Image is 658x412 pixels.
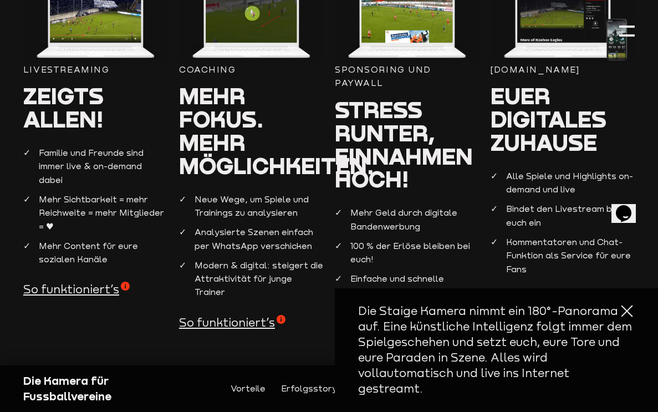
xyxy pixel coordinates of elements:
[179,226,323,253] li: Analysierte Szenen einfach per WhatsApp verschicken
[491,236,635,276] li: Kommentatoren und Chat-Funktion als Service für eure Fans
[23,240,167,267] li: Mehr Content für eure sozialen Kanäle
[491,170,635,197] li: Alle Spiele und Highlights on-demand und live
[23,193,167,233] li: Mehr Sichtbarkeit = mehr Reichweite = mehr Mitglieder = ♥
[611,190,647,223] iframe: chat widget
[335,240,479,267] li: 100 % der Erlöse bleiben bei euch!
[23,146,167,187] li: Familie und Freunde sind immer live & on-demand dabei
[491,82,606,156] span: Euer digitales Zuhause
[23,282,130,297] span: So funktioniert’s
[491,202,635,230] li: Bindet den Livestream bei euch ein
[335,272,479,299] li: Einfache und schnelle Bedienung
[23,63,167,77] div: Livestreaming
[179,259,323,299] li: Modern & digital: steigert die Attraktivität für junge Trainer
[335,206,479,233] li: Mehr Geld durch digitale Bandenwerbung
[335,63,479,90] div: Sponsoring und paywall
[358,303,635,396] p: Die Staige Kamera nimmt ein 180°-Panorama auf. Eine künstliche Intelligenz folgt immer dem Spielg...
[231,382,266,395] a: Vorteile
[179,193,323,220] li: Neue Wege, um Spiele und Trainings zu analysieren
[179,63,323,77] div: Coaching
[23,373,167,404] div: Die Kamera für Fussballvereine
[491,63,635,77] div: [DOMAIN_NAME]
[179,82,374,179] span: Mehr Fokus. Mehr Möglichkeiten.
[281,382,342,395] a: Erfolgsstorys
[23,82,104,133] span: Zeigts allen!
[335,96,473,193] span: Stress runter, Einnahmen hoch!
[179,315,285,330] span: So funktioniert’s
